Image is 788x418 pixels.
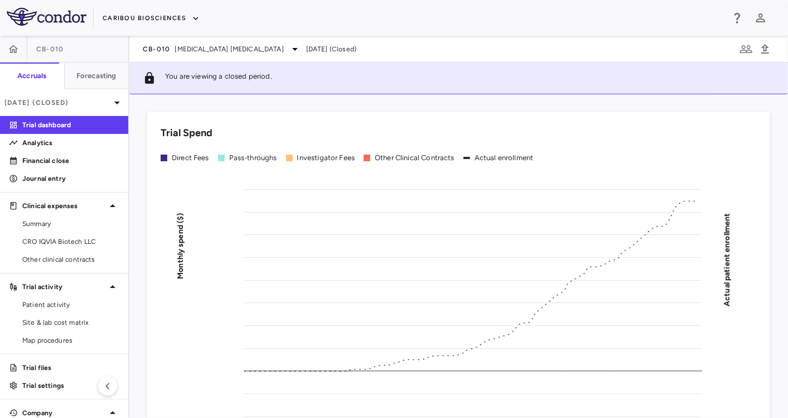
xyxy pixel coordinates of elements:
[22,120,119,130] p: Trial dashboard
[229,153,277,163] div: Pass-throughs
[723,213,733,306] tspan: Actual patient enrollment
[22,237,119,247] span: CRO IQVIA Biotech LLC
[76,71,117,81] h6: Forecasting
[17,71,46,81] h6: Accruals
[22,254,119,265] span: Other clinical contracts
[22,156,119,166] p: Financial close
[22,318,119,328] span: Site & lab cost matrix
[4,98,110,108] p: [DATE] (Closed)
[22,282,106,292] p: Trial activity
[22,174,119,184] p: Journal entry
[165,71,272,85] p: You are viewing a closed period.
[22,363,119,373] p: Trial files
[172,153,209,163] div: Direct Fees
[306,44,356,54] span: [DATE] (Closed)
[375,153,455,163] div: Other Clinical Contracts
[176,213,185,279] tspan: Monthly spend ($)
[161,126,212,141] h6: Trial Spend
[22,408,106,418] p: Company
[103,9,200,27] button: Caribou Biosciences
[7,8,86,26] img: logo-full-SnFGN8VE.png
[22,335,119,345] span: Map procedures
[22,201,106,211] p: Clinical expenses
[36,45,64,54] span: CB-010
[175,44,284,54] span: [MEDICAL_DATA] [MEDICAL_DATA]
[475,153,534,163] div: Actual enrollment
[22,138,119,148] p: Analytics
[22,381,119,391] p: Trial settings
[143,45,171,54] span: CB-010
[22,219,119,229] span: Summary
[297,153,355,163] div: Investigator Fees
[22,300,119,310] span: Patient activity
